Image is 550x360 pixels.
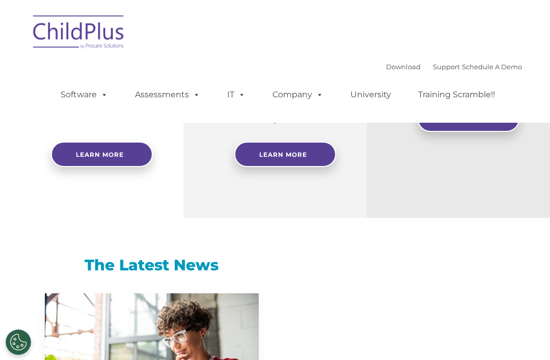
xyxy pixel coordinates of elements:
a: University [340,85,401,105]
font: | [386,63,522,71]
span: Learn More [259,151,307,158]
a: Company [262,85,334,105]
h3: The Latest News [45,255,259,275]
a: Support [433,63,460,71]
span: Learn more [76,151,124,158]
a: Learn more [51,142,153,167]
img: ChildPlus by Procare Solutions [28,8,130,59]
a: Software [50,85,118,105]
a: Assessments [125,85,210,105]
a: Training Scramble!! [408,85,505,105]
a: Learn More [234,142,336,167]
a: IT [217,85,256,105]
button: Cookies Settings [6,329,31,355]
a: Schedule A Demo [462,63,522,71]
a: Download [386,63,421,71]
